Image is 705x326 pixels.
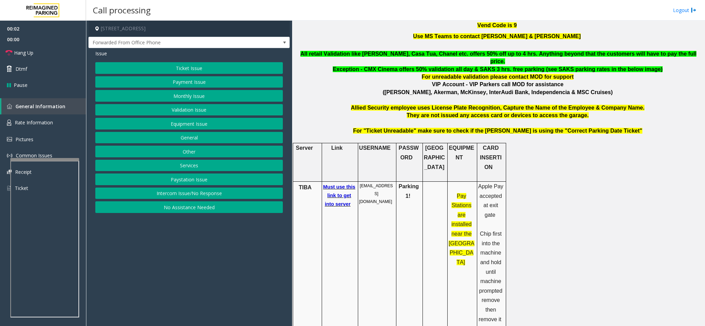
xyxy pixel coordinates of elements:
button: Monthly Issue [95,90,283,102]
h4: [STREET_ADDRESS] [88,21,290,37]
img: 'icon' [7,104,12,109]
button: No Assistance Needed [95,201,283,213]
img: logout [691,7,696,14]
button: Equipment Issue [95,118,283,130]
span: Dtmf [15,65,27,72]
span: Pay Stations are installed near the [GEOGRAPHIC_DATA] [449,193,474,265]
span: [GEOGRAPHIC_DATA] [424,145,445,170]
span: CARD INSERTION [480,145,502,170]
span: Forwarded From Office Phone [89,37,249,48]
img: 'icon' [7,185,11,191]
span: Link [331,145,343,151]
span: Issue [95,50,107,57]
button: Validation Issue [95,104,283,116]
a: Logout [673,7,696,14]
button: General [95,132,283,144]
span: TIBA [299,184,311,190]
span: All retail Validation like [PERSON_NAME], Casa Tua, Chanel etc. offers 50% off up to 4 hrs. Anyth... [300,51,696,64]
span: PASSWORD [398,145,419,160]
span: Rate Information [15,119,53,126]
button: Services [95,160,283,171]
span: Pictures [15,136,33,143]
span: Allied Security employee uses License Plate Recognition, Capture the Name of the Employee & Compa... [351,105,645,111]
span: Hang Up [14,49,33,56]
span: ([PERSON_NAME], Akerman, McKinsey, InterAudi Bank, Independencia & MSC Cruises) [383,89,613,95]
span: Apple Pay accepted at exit gate [478,183,503,218]
span: Use MS Teams to contact [PERSON_NAME] & [PERSON_NAME] [413,33,581,39]
img: 'icon' [7,137,12,142]
button: Payment Issue [95,76,283,88]
img: 'icon' [7,170,12,174]
span: Server [296,145,313,151]
h3: Call processing [89,2,154,19]
span: They are not issued any access card or devices to access the garage. [407,112,589,118]
button: Ticket Issue [95,62,283,74]
a: Must use this link to get into server [323,184,355,207]
span: General Information [15,103,65,110]
span: Exception - CMX Cinema offers 50% validation all day & SAKS 3 hrs. free parking (see SAKS parking... [333,66,662,72]
span: [EMAIL_ADDRESS][DOMAIN_NAME] [359,183,393,204]
span: For unreadable validation please contact MOD for support [422,74,574,80]
span: Chip first into the machine and hold until machine prompted remove then remove it [479,231,502,322]
button: Paystation Issue [95,173,283,185]
span: EQUIPMENT [449,145,474,160]
span: For "Ticket Unreadable" make sure to check if the [PERSON_NAME] is using the "Correct Parking Dat... [353,128,642,134]
a: General Information [1,98,86,114]
span: USERNAME [359,145,391,151]
span: Common Issues [16,152,52,159]
img: 'icon' [7,120,11,126]
button: Other [95,146,283,157]
span: VIP Account - VIP Parkers call MOD for assistance [432,81,563,87]
span: Vend Code is 9 [477,22,517,28]
button: Intercom Issue/No Response [95,188,283,199]
img: 'icon' [7,153,12,158]
span: Pause [14,81,28,89]
span: Parking1! [398,183,419,199]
